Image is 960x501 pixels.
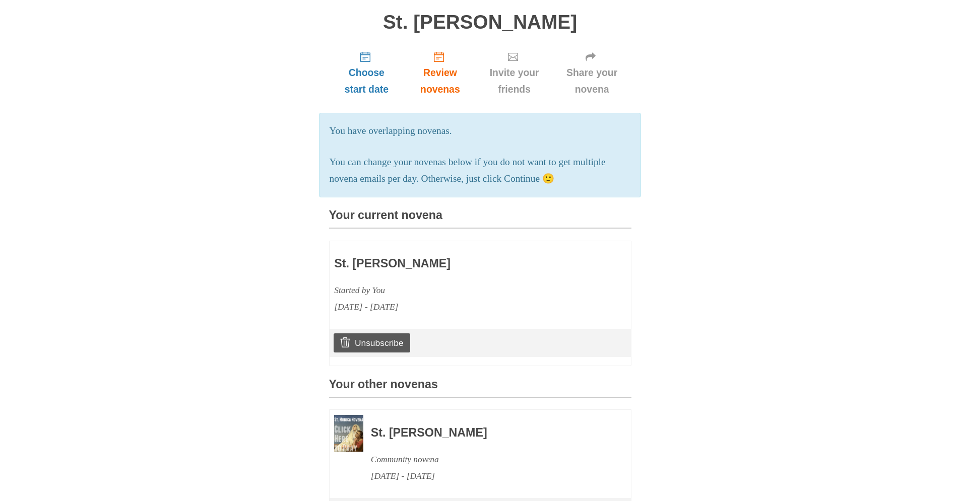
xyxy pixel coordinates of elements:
[371,426,604,440] h3: St. [PERSON_NAME]
[334,282,567,299] div: Started by You
[334,299,567,315] div: [DATE] - [DATE]
[329,43,405,103] a: Choose start date
[486,64,543,98] span: Invite your friends
[339,64,395,98] span: Choose start date
[330,154,631,187] p: You can change your novenas below if you do not want to get multiple novena emails per day. Other...
[334,333,410,352] a: Unsubscribe
[371,468,604,484] div: [DATE] - [DATE]
[334,415,363,452] img: Novena image
[563,64,621,98] span: Share your novena
[553,43,631,103] a: Share your novena
[329,378,631,398] h3: Your other novenas
[414,64,466,98] span: Review novenas
[330,123,631,139] p: You have overlapping novenas.
[329,209,631,229] h3: Your current novena
[404,43,476,103] a: Review novenas
[371,451,604,468] div: Community novena
[329,12,631,33] h1: St. [PERSON_NAME]
[476,43,553,103] a: Invite your friends
[334,257,567,270] h3: St. [PERSON_NAME]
